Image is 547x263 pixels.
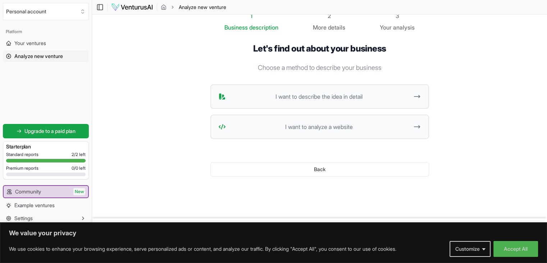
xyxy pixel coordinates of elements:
span: Standard reports [6,152,38,157]
span: description [249,24,278,31]
span: analysis [393,24,415,31]
a: Upgrade to a paid plan [3,124,89,138]
button: I want to describe the idea in detail [210,84,429,109]
span: Your [380,23,392,32]
span: Your ventures [14,40,46,47]
span: 0 / 0 left [72,165,86,171]
span: Community [15,188,41,195]
div: 3 [380,12,415,20]
p: Choose a method to describe your business [210,63,429,73]
span: I want to analyze a website [229,122,409,131]
button: Customize [450,241,491,257]
h1: Let's find out about your business [210,43,429,54]
h3: Starter plan [6,143,86,150]
span: Analyze new venture [14,53,63,60]
button: Settings [3,213,89,224]
button: Select an organization [3,3,89,20]
button: Back [210,162,429,177]
span: Analyze new venture [179,4,226,11]
a: CommunityNew [4,186,88,197]
span: New [73,188,85,195]
img: logo [111,3,153,12]
nav: breadcrumb [161,4,226,11]
span: Business [224,23,248,32]
span: Settings [14,215,33,222]
span: More [313,23,327,32]
span: 2 / 2 left [72,152,86,157]
a: Example ventures [3,200,89,211]
span: I want to describe the idea in detail [229,92,409,101]
div: 1 [224,12,278,20]
span: Upgrade to a paid plan [24,128,76,135]
span: Example ventures [14,202,55,209]
p: We value your privacy [9,229,538,237]
button: Accept All [493,241,538,257]
a: Analyze new venture [3,50,89,62]
a: Your ventures [3,37,89,49]
span: details [328,24,345,31]
div: Platform [3,26,89,37]
p: We use cookies to enhance your browsing experience, serve personalized ads or content, and analyz... [9,245,396,253]
div: 2 [313,12,345,20]
span: Premium reports [6,165,38,171]
button: I want to analyze a website [210,115,429,139]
